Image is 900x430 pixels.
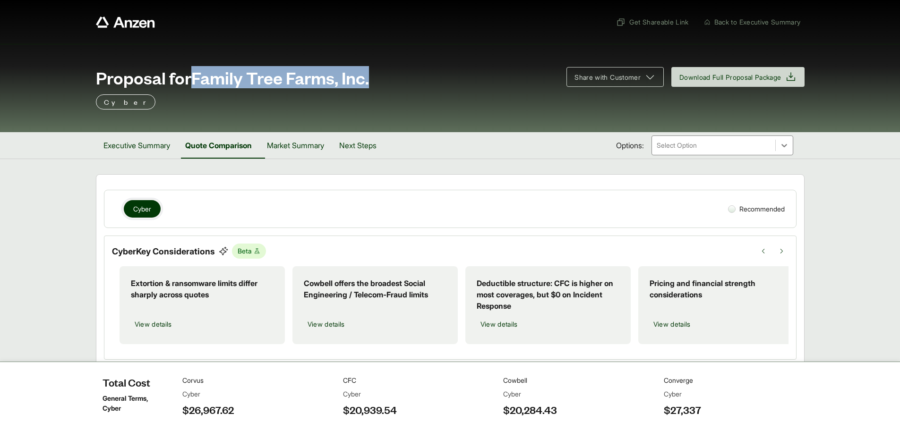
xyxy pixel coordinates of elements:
span: Options: [616,140,644,151]
span: View details [135,319,172,329]
span: Corvus [216,395,241,406]
span: Cyber [133,204,151,214]
span: Download Full Proposal Package [679,72,781,82]
button: Executive Summary [96,132,178,159]
p: Cyber Key Considerations [112,245,215,258]
span: View details [308,319,345,329]
button: Download option [770,386,789,406]
span: Beta [232,244,266,259]
img: Corvus-Logo [189,386,208,405]
span: Quote 1 [216,386,241,395]
button: Back to Executive Summary [700,13,805,31]
span: Converge [685,395,720,406]
span: View details [480,319,518,329]
div: Recommended [724,200,789,218]
p: Cowbell offers the broadest Social Engineering / Telecom-Fraud limits [304,278,446,300]
button: Quote Comparison [178,132,259,159]
span: Share with Customer [574,72,641,82]
span: Cowbell [529,395,557,406]
span: Get Shareable Link [616,17,688,27]
img: CFC-Logo [346,386,365,405]
p: Pricing and financial strength considerations [650,278,792,300]
button: View details [477,315,522,333]
div: General Terms [104,379,171,413]
img: Cowbell-Logo [502,386,521,405]
button: Cyber [124,200,161,218]
p: Cyber [104,96,147,108]
span: Quote 4 [685,386,720,395]
button: Get Shareable Link [612,13,692,31]
span: View details [653,319,691,329]
button: Download option [457,386,476,406]
button: Download option [300,386,319,406]
button: Share with Customer [566,67,664,87]
button: Download option [613,386,632,406]
button: Next Steps [332,132,384,159]
p: Deductible structure: CFC is higher on most coverages, but $0 on Incident Response [477,278,619,312]
img: Converge-Logo [659,386,677,405]
span: CFC [372,395,392,406]
span: Quote 3 [529,386,557,395]
button: View details [131,315,176,333]
span: Proposal for Family Tree Farms, Inc. [96,68,369,87]
span: Quote 2 [372,386,392,395]
button: View details [304,315,349,333]
button: Market Summary [259,132,332,159]
a: Anzen website [96,17,155,28]
button: Download Full Proposal Package [671,67,805,87]
p: Extortion & ransomware limits differ sharply across quotes [131,278,274,300]
span: Back to Executive Summary [714,17,801,27]
button: View details [650,315,694,333]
